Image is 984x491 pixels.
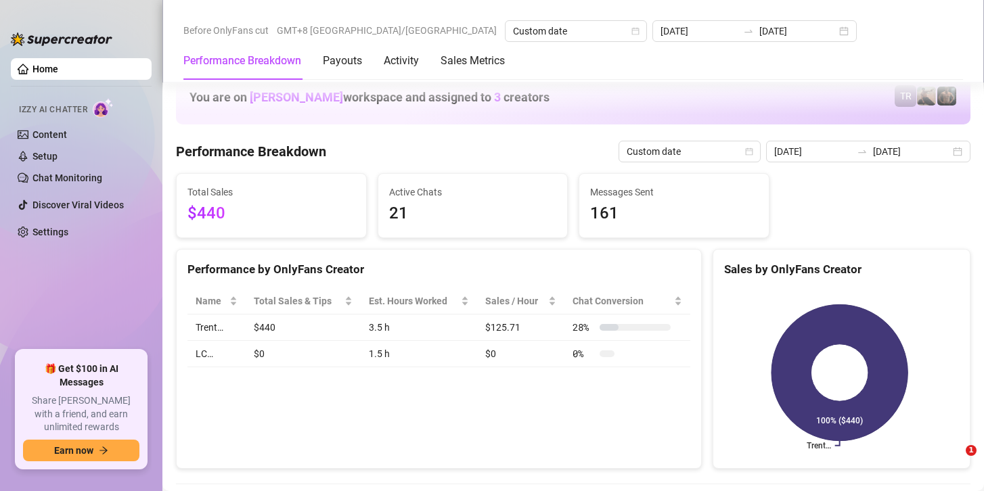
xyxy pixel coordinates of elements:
img: Trent [937,87,956,106]
span: calendar [745,147,753,156]
span: Custom date [627,141,753,162]
th: Name [187,288,246,314]
td: 3.5 h [361,314,477,341]
input: Start date [661,24,738,39]
img: LC [917,87,936,106]
td: $0 [246,341,361,367]
span: Total Sales & Tips [254,294,342,308]
td: Trent… [187,314,246,341]
span: swap-right [857,146,868,157]
a: Content [32,129,67,140]
h4: Performance Breakdown [176,142,326,161]
span: Sales / Hour [485,294,546,308]
div: Sales Metrics [441,53,505,69]
td: $440 [246,314,361,341]
a: Discover Viral Videos [32,200,124,210]
span: to [743,26,754,37]
h1: You are on workspace and assigned to creators [189,90,550,105]
div: Performance Breakdown [183,53,301,69]
span: 21 [389,201,557,227]
button: Earn nowarrow-right [23,440,139,461]
span: calendar [631,27,640,35]
span: Messages Sent [590,185,758,200]
div: Est. Hours Worked [369,294,458,308]
input: End date [759,24,836,39]
span: Earn now [54,445,93,456]
text: Trent… [807,441,831,450]
span: GMT+8 [GEOGRAPHIC_DATA]/[GEOGRAPHIC_DATA] [277,20,497,41]
span: Total Sales [187,185,355,200]
span: to [857,146,868,157]
a: Home [32,64,58,74]
span: Active Chats [389,185,557,200]
input: Start date [774,144,851,159]
img: AI Chatter [93,98,114,118]
th: Total Sales & Tips [246,288,361,314]
span: 1 [966,445,977,456]
span: arrow-right [99,446,108,455]
span: 🎁 Get $100 in AI Messages [23,363,139,389]
td: 1.5 h [361,341,477,367]
span: Share [PERSON_NAME] with a friend, and earn unlimited rewards [23,394,139,434]
td: $0 [477,341,565,367]
span: 0 % [573,346,594,361]
span: Name [196,294,227,308]
a: Settings [32,227,68,237]
span: 3 [494,90,501,104]
span: Chat Conversion [573,294,671,308]
iframe: Intercom live chat [938,445,970,477]
div: Payouts [323,53,362,69]
span: Custom date [513,21,639,41]
th: Sales / Hour [477,288,565,314]
td: LC… [187,341,246,367]
span: 28 % [573,320,594,335]
img: logo-BBDzfeDw.svg [11,32,112,46]
span: $440 [187,201,355,227]
span: 161 [590,201,758,227]
div: Performance by OnlyFans Creator [187,260,690,279]
a: Chat Monitoring [32,172,102,183]
span: Before OnlyFans cut [183,20,269,41]
th: Chat Conversion [564,288,690,314]
span: [PERSON_NAME] [250,90,343,104]
span: Izzy AI Chatter [19,103,87,116]
input: End date [873,144,950,159]
div: Sales by OnlyFans Creator [724,260,959,279]
td: $125.71 [477,314,565,341]
a: Setup [32,151,58,162]
span: TR [900,89,912,103]
span: swap-right [743,26,754,37]
div: Activity [384,53,419,69]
